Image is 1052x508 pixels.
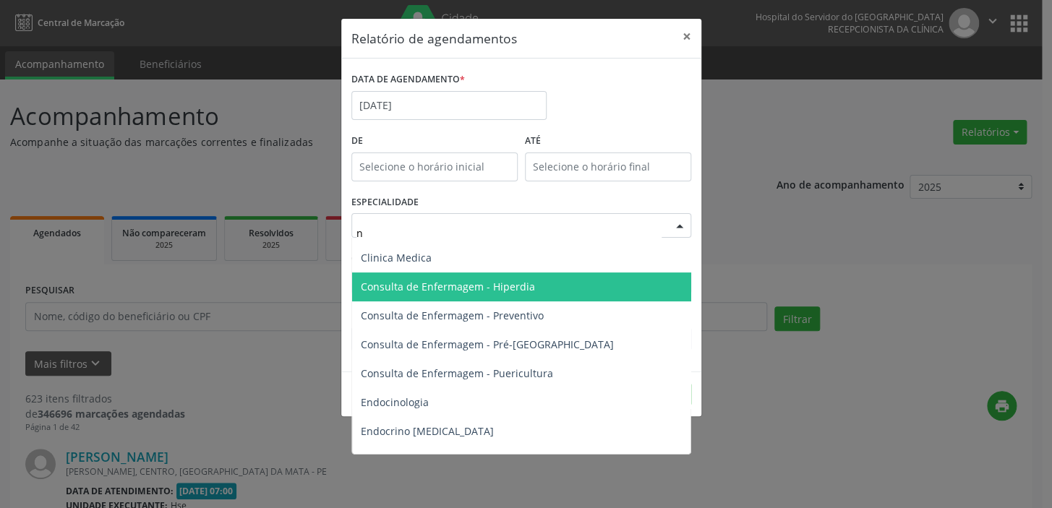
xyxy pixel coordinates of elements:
[525,152,691,181] input: Selecione o horário final
[361,453,433,467] span: Endocrinologia
[361,280,535,293] span: Consulta de Enfermagem - Hiperdia
[361,337,614,351] span: Consulta de Enfermagem - Pré-[GEOGRAPHIC_DATA]
[356,218,662,247] input: Seleciona uma especialidade
[361,366,553,380] span: Consulta de Enfermagem - Puericultura
[351,29,517,48] h5: Relatório de agendamentos
[361,251,432,264] span: Clinica Medica
[361,309,544,322] span: Consulta de Enfermagem - Preventivo
[351,130,518,152] label: De
[351,69,465,91] label: DATA DE AGENDAMENTO
[672,19,701,54] button: Close
[351,91,547,120] input: Selecione uma data ou intervalo
[525,130,691,152] label: ATÉ
[351,152,518,181] input: Selecione o horário inicial
[351,191,419,214] label: ESPECIALIDADE
[361,424,494,438] span: Endocrino [MEDICAL_DATA]
[361,395,429,409] span: Endocinologia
